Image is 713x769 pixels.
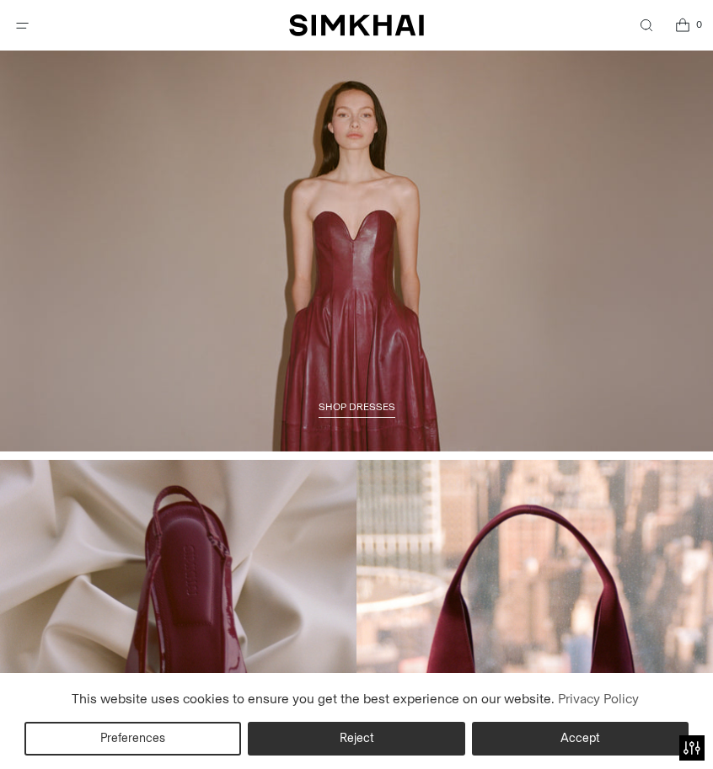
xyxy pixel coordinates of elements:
[72,691,555,707] span: This website uses cookies to ensure you get the best experience on our website.
[289,13,424,38] a: SIMKHAI
[472,722,689,756] button: Accept
[555,686,641,712] a: Privacy Policy (opens in a new tab)
[665,8,700,43] a: Open cart modal
[248,722,464,756] button: Reject
[691,17,706,32] span: 0
[13,705,169,756] iframe: Sign Up via Text for Offers
[5,8,40,43] button: Open menu modal
[629,8,663,43] a: Open search modal
[319,401,395,413] span: SHOP DRESSES
[319,401,395,418] a: SHOP DRESSES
